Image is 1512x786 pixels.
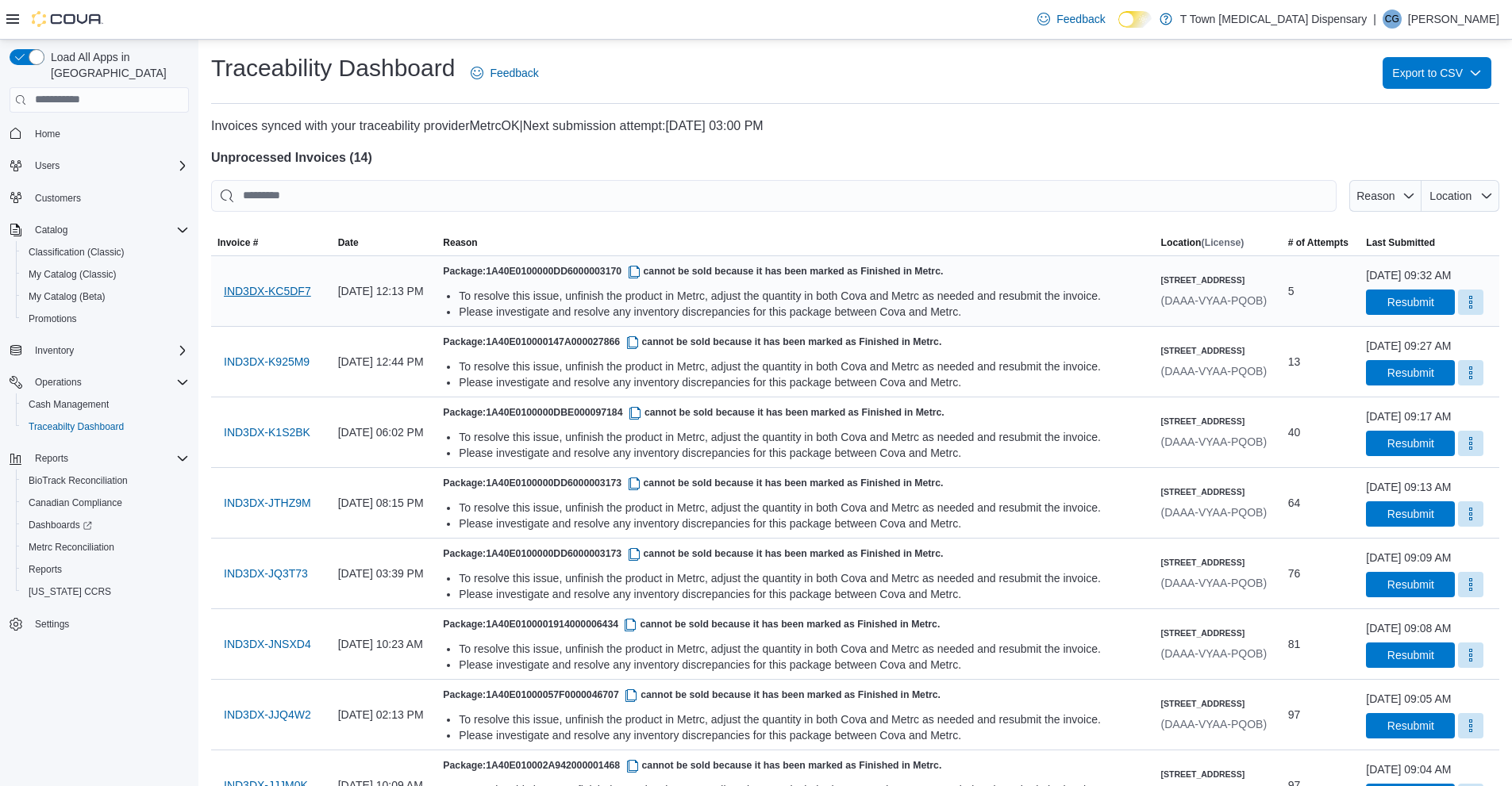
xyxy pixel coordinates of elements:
[16,536,195,558] button: Metrc Reconciliation
[1366,236,1435,249] span: Last Submitted
[1349,180,1422,212] button: Reason
[1458,572,1483,597] button: More
[1458,713,1483,738] button: More
[443,545,1148,564] h5: Package: cannot be sold because it has been marked as Finished in Metrc.
[459,500,1148,516] div: To resolve this issue, unfinish the product in Metrc, adjust the quantity in both Cova and Metrc ...
[29,585,111,598] span: [US_STATE] CCRS
[443,757,1148,776] h5: Package: cannot be sold because it has been marked as Finished in Metrc.
[1180,10,1367,29] p: T Town [MEDICAL_DATA] Dispensary
[459,657,1148,673] div: Please investigate and resolve any inventory discrepancies for this package between Cova and Metrc.
[217,699,317,730] button: IND3DX-JJQ4W2
[1366,572,1455,597] button: Resubmit
[486,760,641,771] span: 1A40E010002A942000001468
[1288,705,1301,724] span: 97
[16,492,195,514] button: Canadian Compliance
[16,241,195,263] button: Classification (Classic)
[44,49,189,81] span: Load All Apps in [GEOGRAPHIC_DATA]
[224,495,311,511] span: IND3DX-JTHZ9M
[1366,620,1451,636] div: [DATE] 09:08 AM
[443,263,1148,282] h5: Package: cannot be sold because it has been marked as Finished in Metrc.
[3,219,195,241] button: Catalog
[1288,282,1295,301] span: 5
[224,707,311,723] span: IND3DX-JJQ4W2
[217,628,317,660] button: IND3DX-JNSXD4
[29,341,189,360] span: Inventory
[217,236,258,249] span: Invoice #
[1387,577,1434,592] span: Resubmit
[3,186,195,209] button: Customers
[224,636,311,652] span: IND3DX-JNSXD4
[22,417,130,436] a: Traceabilty Dashboard
[490,65,538,81] span: Feedback
[22,493,189,512] span: Canadian Compliance
[1458,642,1483,668] button: More
[459,445,1148,461] div: Please investigate and resolve any inventory discrepancies for this package between Cova and Metrc.
[1458,501,1483,527] button: More
[1408,10,1499,29] p: [PERSON_NAME]
[1161,577,1268,589] span: (DAAA-VYAA-PQOB)
[332,487,437,519] div: [DATE] 08:15 PM
[32,11,103,27] img: Cova
[486,619,640,630] span: 1A40E0100001914000006434
[1288,423,1301,442] span: 40
[1161,647,1268,660] span: (DAAA-VYAA-PQOB)
[35,376,82,389] span: Operations
[22,516,189,535] span: Dashboards
[29,398,109,411] span: Cash Management
[22,471,134,490] a: BioTrack Reconciliation
[1366,289,1455,315] button: Resubmit
[459,570,1148,586] div: To resolve this issue, unfinish the product in Metrc, adjust the quantity in both Cova and Metrc ...
[29,220,74,240] button: Catalog
[1161,697,1268,710] h6: [STREET_ADDRESS]
[464,57,544,89] a: Feedback
[29,125,67,144] a: Home
[211,117,1499,136] p: Invoices synced with your traceability provider MetrcOK | [DATE] 03:00 PM
[29,615,75,634] a: Settings
[1387,647,1434,663] span: Resubmit
[35,452,68,465] span: Reports
[22,265,189,284] span: My Catalog (Classic)
[217,346,316,378] button: IND3DX-K925M9
[1366,550,1451,566] div: [DATE] 09:09 AM
[29,246,125,259] span: Classification (Classic)
[22,287,112,306] a: My Catalog (Beta)
[1387,718,1434,734] span: Resubmit
[1161,768,1268,780] h6: [STREET_ADDRESS]
[486,407,644,418] span: 1A40E0100000DBE000097184
[22,309,189,328] span: Promotions
[1458,360,1483,385] button: More
[16,470,195,492] button: BioTrack Reconciliation
[22,471,189,490] span: BioTrack Reconciliation
[22,538,121,557] a: Metrc Reconciliation
[459,711,1148,727] div: To resolve this issue, unfinish the product in Metrc, adjust the quantity in both Cova and Metrc ...
[1288,564,1301,583] span: 76
[29,519,92,531] span: Dashboards
[217,416,317,448] button: IND3DX-K1S2BK
[1288,635,1301,654] span: 81
[459,727,1148,743] div: Please investigate and resolve any inventory discrepancies for this package between Cova and Metrc.
[1161,556,1268,569] h6: [STREET_ADDRESS]
[3,155,195,177] button: Users
[16,286,195,308] button: My Catalog (Beta)
[22,395,189,414] span: Cash Management
[35,192,81,205] span: Customers
[29,189,87,208] a: Customers
[1387,435,1434,451] span: Resubmit
[29,449,75,468] button: Reports
[1161,435,1268,448] span: (DAAA-VYAA-PQOB)
[1366,642,1455,668] button: Resubmit
[486,336,641,347] span: 1A40E010000147A000027866
[29,290,106,303] span: My Catalog (Beta)
[459,641,1148,657] div: To resolve this issue, unfinish the product in Metrc, adjust the quantity in both Cova and Metrc ...
[486,548,643,559] span: 1A40E0100000DD6000003173
[22,538,189,557] span: Metrc Reconciliation
[1366,267,1451,283] div: [DATE] 09:32 AM
[35,344,74,357] span: Inventory
[217,275,317,307] button: IND3DX-KC5DF7
[1288,352,1301,371] span: 13
[332,558,437,589] div: [DATE] 03:39 PM
[1373,10,1376,29] p: |
[332,416,437,448] div: [DATE] 06:02 PM
[224,424,310,440] span: IND3DX-K1S2BK
[1202,237,1245,248] span: (License)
